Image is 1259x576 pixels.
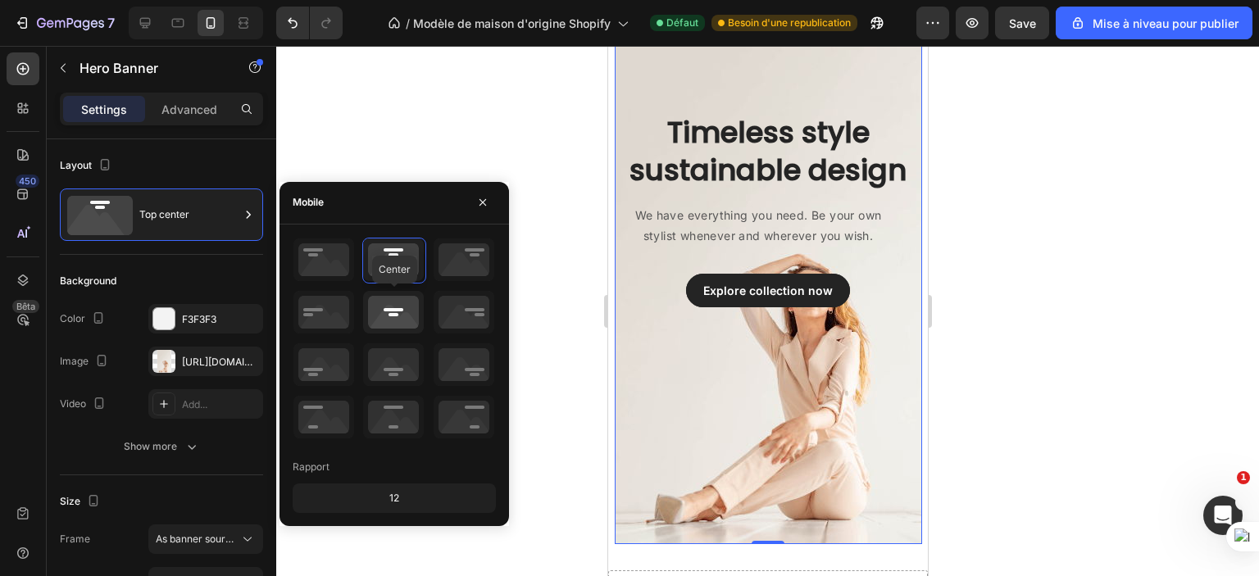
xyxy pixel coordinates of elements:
[1203,496,1243,535] iframe: Chat en direct par interphone
[995,7,1049,39] button: Save
[60,308,108,330] div: Color
[182,355,259,370] div: [URL][DOMAIN_NAME]
[60,393,109,415] div: Video
[156,532,236,547] span: As banner source
[148,524,263,554] button: As banner source
[124,438,200,455] div: Show more
[16,301,35,312] font: Bêta
[60,155,115,177] div: Layout
[161,101,217,118] p: Advanced
[182,397,259,412] div: Add...
[60,432,263,461] button: Show more
[182,312,259,327] div: F3F3F3
[666,16,698,29] font: Défaut
[293,196,324,208] font: Mobile
[107,15,115,31] font: 7
[608,46,928,576] iframe: Zone de conception
[1056,7,1252,39] button: Mise à niveau pour publier
[413,16,611,30] font: Modèle de maison d'origine Shopify
[60,532,90,547] label: Frame
[60,351,111,373] div: Image
[1009,16,1036,30] span: Save
[80,58,219,78] p: Hero Banner
[293,460,330,473] font: Rapport
[19,175,36,187] font: 450
[296,487,493,510] div: 12
[81,101,127,118] p: Settings
[7,7,122,39] button: 7
[1093,16,1239,30] font: Mise à niveau pour publier
[1240,472,1247,483] font: 1
[60,274,116,288] div: Background
[406,16,410,30] font: /
[276,7,343,39] div: Annuler/Refaire
[60,491,103,513] div: Size
[139,196,239,234] div: Top center
[728,16,851,29] font: Besoin d'une republication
